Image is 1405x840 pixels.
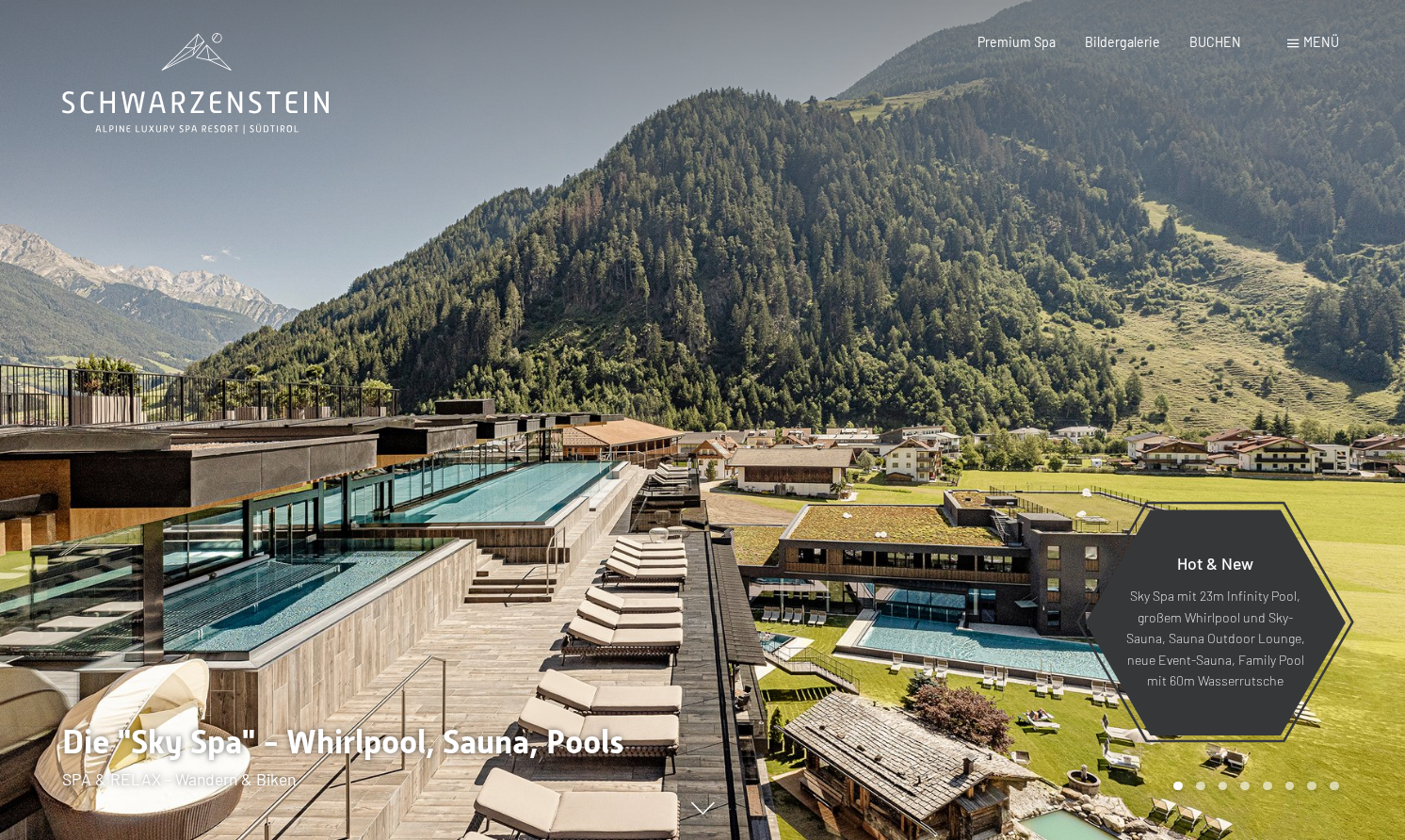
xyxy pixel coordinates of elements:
[1173,782,1183,791] div: Carousel Page 1 (Current Slide)
[1307,782,1316,791] div: Carousel Page 7
[1125,586,1305,692] p: Sky Spa mit 23m Infinity Pool, großem Whirlpool und Sky-Sauna, Sauna Outdoor Lounge, neue Event-S...
[1263,782,1272,791] div: Carousel Page 5
[1196,782,1205,791] div: Carousel Page 2
[1330,782,1339,791] div: Carousel Page 8
[1177,553,1253,573] span: Hot & New
[1240,782,1250,791] div: Carousel Page 4
[1084,509,1347,736] a: Hot & New Sky Spa mit 23m Infinity Pool, großem Whirlpool und Sky-Sauna, Sauna Outdoor Lounge, ne...
[1285,782,1295,791] div: Carousel Page 6
[977,34,1056,50] a: Premium Spa
[1303,34,1339,50] span: Menü
[1167,782,1338,791] div: Carousel Pagination
[1085,34,1160,50] a: Bildergalerie
[1219,782,1228,791] div: Carousel Page 3
[1189,34,1241,50] a: BUCHEN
